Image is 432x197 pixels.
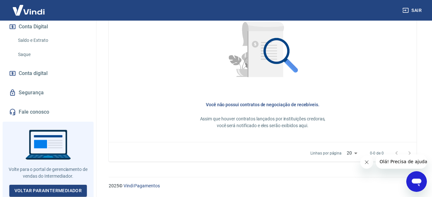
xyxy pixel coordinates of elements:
h6: Você não possui contratos de negociação de recebíveis. [119,101,406,108]
a: Saque [15,48,88,61]
button: Conta Digital [8,20,88,34]
iframe: Fechar mensagem [360,156,373,169]
iframe: Mensagem da empresa [376,155,427,169]
span: Conta digital [19,69,48,78]
div: 20 [344,148,360,158]
a: Vindi Pagamentos [124,183,160,188]
img: Vindi [8,0,50,20]
iframe: Botão para abrir a janela de mensagens [406,171,427,192]
a: Voltar paraIntermediador [9,185,87,197]
p: 2025 © [109,183,417,189]
button: Sair [401,5,424,16]
a: Conta digital [8,66,88,80]
span: Assim que houver contratos lançados por instituições credoras, você será notificado e eles serão ... [200,116,326,128]
p: Linhas por página [310,150,342,156]
a: Saldo e Extrato [15,34,88,47]
img: Nenhum item encontrado [215,4,310,99]
a: Segurança [8,86,88,100]
a: Fale conosco [8,105,88,119]
span: Olá! Precisa de ajuda? [4,5,54,10]
p: 0-0 de 0 [370,150,384,156]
